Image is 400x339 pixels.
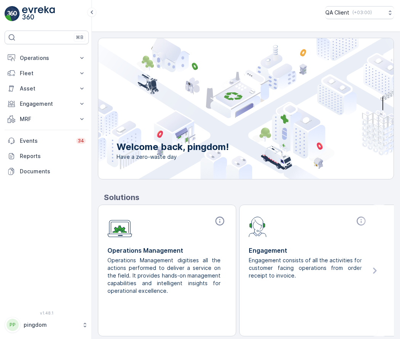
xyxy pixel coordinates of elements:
[20,168,86,175] p: Documents
[76,34,83,40] p: ⌘B
[5,311,89,315] span: v 1.48.1
[5,81,89,96] button: Asset
[20,152,86,160] p: Reports
[20,69,74,77] p: Fleet
[22,6,55,21] img: logo_light-DOdMpM7g.png
[325,9,349,16] p: QA Client
[20,100,74,108] p: Engagement
[20,115,74,123] p: MRF
[24,321,78,329] p: pingdom
[20,85,74,92] p: Asset
[5,111,89,127] button: MRF
[5,317,89,333] button: PPpingdom
[5,164,89,179] a: Documents
[64,38,394,179] img: city illustration
[117,141,229,153] p: Welcome back, pingdom!
[107,216,132,237] img: module-icon
[5,149,89,164] a: Reports
[5,133,89,149] a: Events34
[107,246,227,255] p: Operations Management
[5,96,89,111] button: Engagement
[78,138,84,144] p: 34
[20,137,72,145] p: Events
[6,319,19,331] div: PP
[104,192,394,203] p: Solutions
[249,216,267,237] img: module-icon
[5,6,20,21] img: logo
[352,10,372,16] p: ( +03:00 )
[325,6,394,19] button: QA Client(+03:00)
[107,257,221,295] p: Operations Management digitises all the actions performed to deliver a service on the field. It p...
[249,246,368,255] p: Engagement
[5,66,89,81] button: Fleet
[117,153,229,161] span: Have a zero-waste day
[5,50,89,66] button: Operations
[249,257,362,279] p: Engagement consists of all the activities for customer facing operations from order receipt to in...
[20,54,74,62] p: Operations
